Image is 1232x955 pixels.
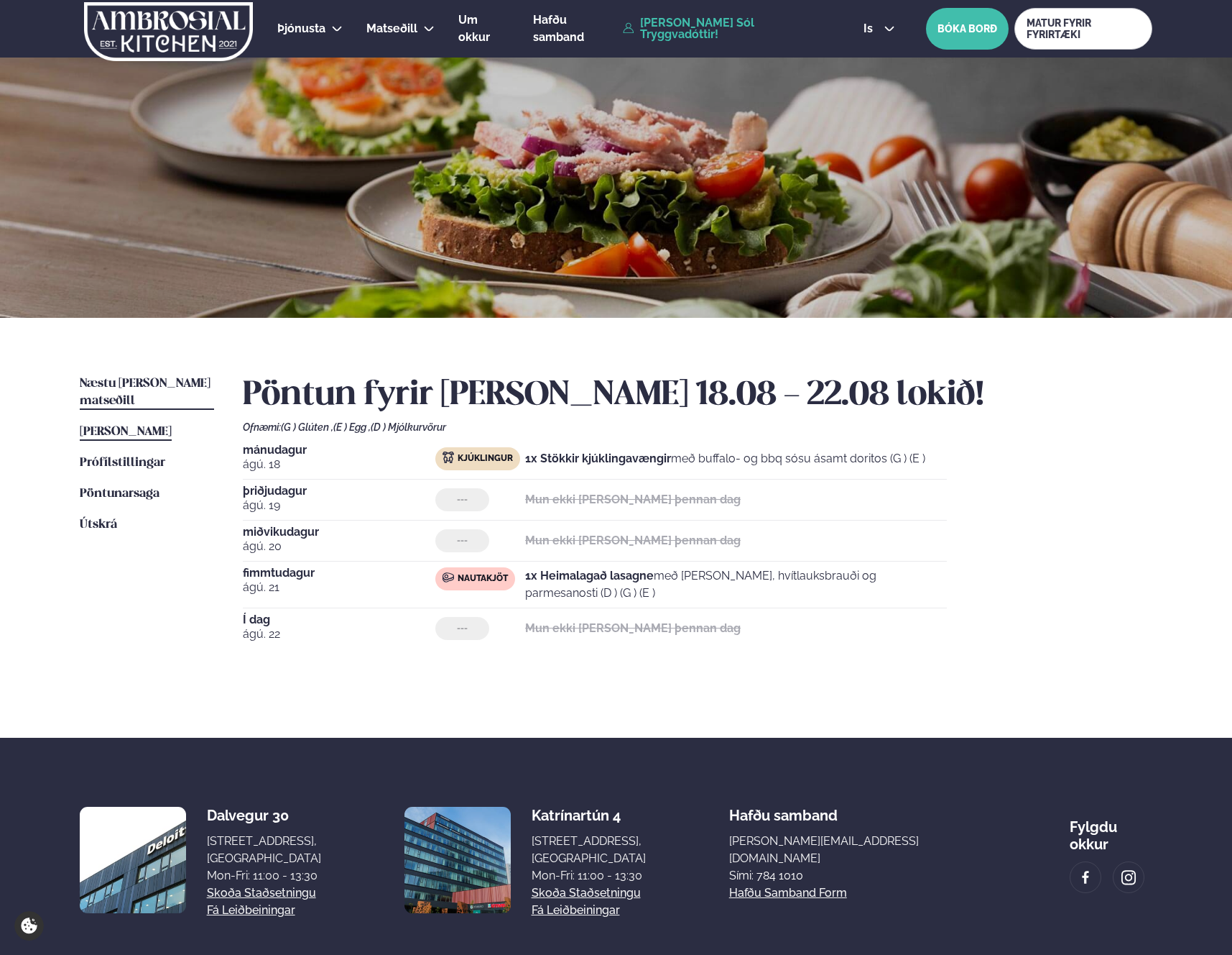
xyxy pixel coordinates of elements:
[532,867,646,885] div: Mon-Fri: 11:00 - 13:30
[525,450,925,467] p: með buffalo- og bbq sósu ásamt doritos (G ) (E )
[243,538,435,555] span: ágú. 20
[243,626,435,643] span: ágú. 22
[532,833,646,867] div: [STREET_ADDRESS], [GEOGRAPHIC_DATA]
[863,23,877,35] span: is
[80,375,214,410] a: Næstu [PERSON_NAME] matseðill
[243,526,435,538] span: miðvikudagur
[80,516,117,534] a: Útskrá
[243,421,1152,433] div: Ofnæmi:
[525,493,741,506] strong: Mun ekki [PERSON_NAME] þennan dag
[243,444,435,456] span: mánudagur
[80,518,117,531] span: Útskrá
[852,23,906,35] button: is
[457,623,468,634] span: ---
[243,614,435,626] span: Í dag
[729,795,838,824] span: Hafðu samband
[281,421,333,433] span: (G ) Glúten ,
[207,885,316,902] a: Skoða staðsetningu
[366,22,417,35] span: Matseðill
[729,867,986,885] p: Sími: 784 1010
[532,807,646,824] div: Katrínartún 4
[926,8,1009,50] button: BÓKA BORÐ
[371,421,446,433] span: (D ) Mjólkurvörur
[366,20,417,37] a: Matseðill
[1078,869,1093,886] img: image alt
[80,378,210,407] span: Næstu [PERSON_NAME] matseðill
[729,885,847,902] a: Hafðu samband form
[525,567,947,602] p: með [PERSON_NAME], hvítlauksbrauði og parmesanosti (D ) (G ) (E )
[1121,869,1136,886] img: image alt
[532,902,620,919] a: Fá leiðbeiningar
[83,2,254,61] img: logo
[243,497,435,514] span: ágú. 19
[80,454,165,472] a: Prófílstillingar
[532,885,641,902] a: Skoða staðsetningu
[404,807,511,913] img: image alt
[525,452,671,465] strong: 1x Stökkir kjúklingavængir
[525,534,741,547] strong: Mun ekki [PERSON_NAME] þennan dag
[80,424,172,441] a: [PERSON_NAME]
[80,426,172,438] span: [PERSON_NAME]
[1070,862,1101,892] a: image alt
[243,567,435,579] span: fimmtudagur
[333,421,371,433] span: (E ) Egg ,
[457,535,468,547] span: ---
[623,17,830,40] a: [PERSON_NAME] Sól Tryggvadóttir!
[458,13,490,44] span: Um okkur
[207,867,321,885] div: Mon-Fri: 11:00 - 13:30
[525,569,654,582] strong: 1x Heimalagað lasagne
[243,579,435,596] span: ágú. 21
[207,807,321,824] div: Dalvegur 30
[458,12,509,46] a: Um okkur
[1014,8,1152,50] a: MATUR FYRIR FYRIRTÆKI
[277,22,325,35] span: Þjónusta
[729,833,986,867] a: [PERSON_NAME][EMAIL_ADDRESS][DOMAIN_NAME]
[207,833,321,867] div: [STREET_ADDRESS], [GEOGRAPHIC_DATA]
[533,13,584,44] span: Hafðu samband
[458,573,508,585] span: Nautakjöt
[80,457,165,469] span: Prófílstillingar
[443,572,454,583] img: beef.svg
[207,902,295,919] a: Fá leiðbeiningar
[243,375,1152,416] h2: Pöntun fyrir [PERSON_NAME] 18.08 - 22.08 lokið!
[533,12,616,46] a: Hafðu samband
[243,485,435,497] span: þriðjudagur
[243,456,435,473] span: ágú. 18
[1070,807,1152,853] div: Fylgdu okkur
[457,494,468,506] span: ---
[14,911,44,941] a: Cookie settings
[1113,862,1144,892] a: image alt
[458,453,513,465] span: Kjúklingur
[525,621,741,635] strong: Mun ekki [PERSON_NAME] þennan dag
[443,452,454,463] img: chicken.svg
[277,20,325,37] a: Þjónusta
[80,488,159,500] span: Pöntunarsaga
[80,485,159,503] a: Pöntunarsaga
[80,807,186,913] img: image alt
